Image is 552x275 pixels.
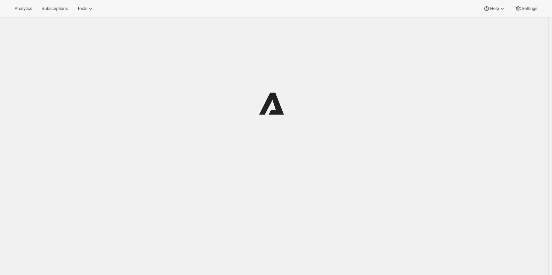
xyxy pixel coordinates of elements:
span: Analytics [15,6,32,11]
span: Subscriptions [41,6,68,11]
button: Subscriptions [37,4,72,13]
span: Settings [522,6,537,11]
span: Tools [77,6,87,11]
button: Tools [73,4,98,13]
span: Help [490,6,499,11]
button: Help [479,4,509,13]
button: Settings [511,4,541,13]
button: Analytics [11,4,36,13]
